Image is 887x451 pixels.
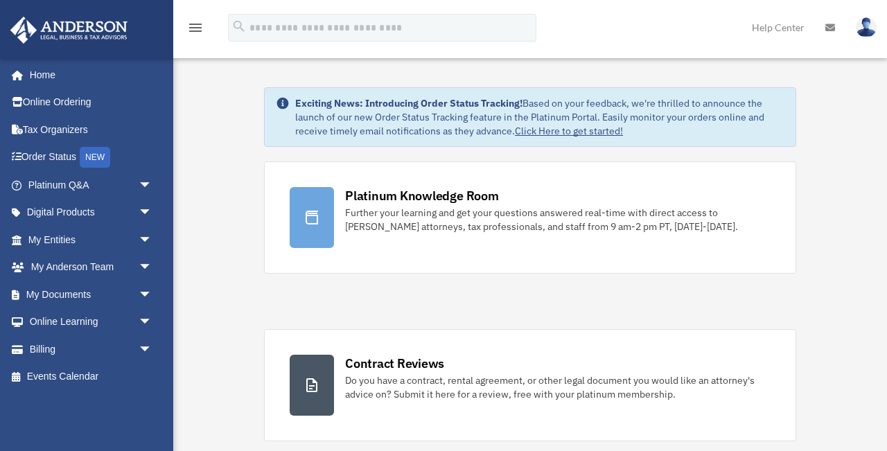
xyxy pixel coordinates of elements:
[139,281,166,309] span: arrow_drop_down
[10,308,173,336] a: Online Learningarrow_drop_down
[80,147,110,168] div: NEW
[10,335,173,363] a: Billingarrow_drop_down
[139,335,166,364] span: arrow_drop_down
[6,17,132,44] img: Anderson Advisors Platinum Portal
[10,363,173,391] a: Events Calendar
[231,19,247,34] i: search
[345,355,444,372] div: Contract Reviews
[187,19,204,36] i: menu
[10,61,166,89] a: Home
[10,116,173,143] a: Tax Organizers
[345,373,771,401] div: Do you have a contract, rental agreement, or other legal document you would like an attorney's ad...
[264,161,796,274] a: Platinum Knowledge Room Further your learning and get your questions answered real-time with dire...
[10,171,173,199] a: Platinum Q&Aarrow_drop_down
[295,96,784,138] div: Based on your feedback, we're thrilled to announce the launch of our new Order Status Tracking fe...
[10,143,173,172] a: Order StatusNEW
[295,97,522,109] strong: Exciting News: Introducing Order Status Tracking!
[264,329,796,441] a: Contract Reviews Do you have a contract, rental agreement, or other legal document you would like...
[10,254,173,281] a: My Anderson Teamarrow_drop_down
[345,187,499,204] div: Platinum Knowledge Room
[139,308,166,337] span: arrow_drop_down
[10,281,173,308] a: My Documentsarrow_drop_down
[345,206,771,233] div: Further your learning and get your questions answered real-time with direct access to [PERSON_NAM...
[139,199,166,227] span: arrow_drop_down
[139,171,166,200] span: arrow_drop_down
[139,254,166,282] span: arrow_drop_down
[139,226,166,254] span: arrow_drop_down
[10,89,173,116] a: Online Ordering
[515,125,623,137] a: Click Here to get started!
[187,24,204,36] a: menu
[10,199,173,227] a: Digital Productsarrow_drop_down
[10,226,173,254] a: My Entitiesarrow_drop_down
[856,17,877,37] img: User Pic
